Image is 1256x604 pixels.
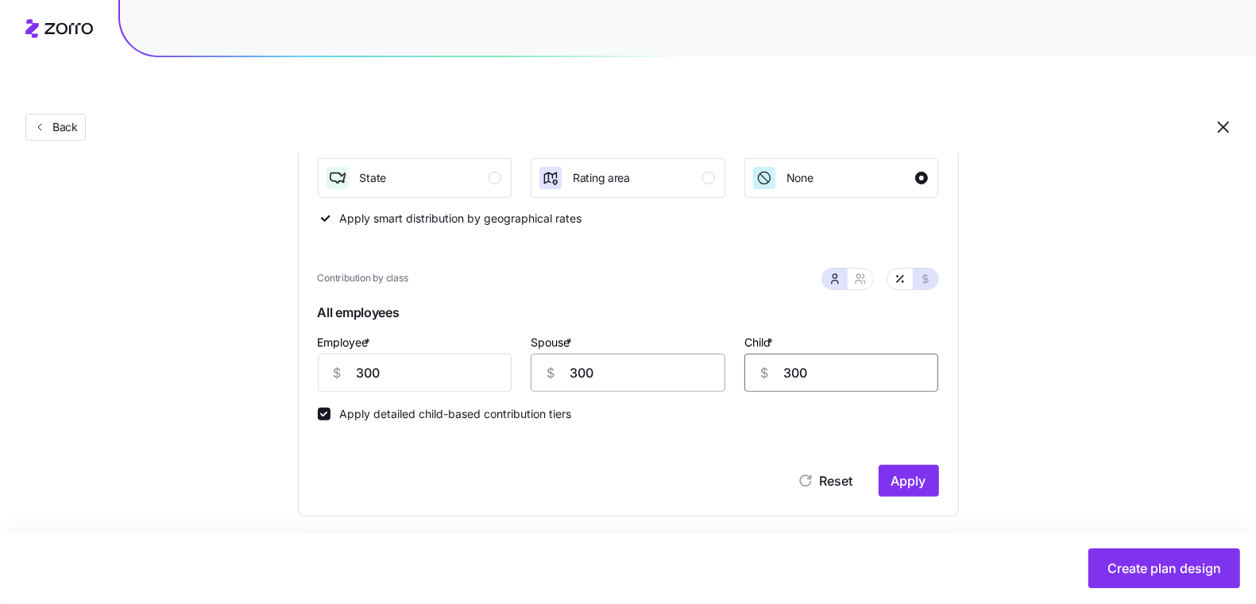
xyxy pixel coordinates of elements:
span: Apply [891,471,926,490]
span: Create plan design [1107,559,1221,578]
span: All employees [318,300,939,332]
label: Employee [318,334,374,351]
span: Back [46,119,78,135]
button: Reset [785,465,866,497]
span: Contribution by class [318,271,408,286]
div: $ [319,354,357,391]
button: Apply [879,465,939,497]
label: Spouse [531,334,575,351]
div: $ [745,354,783,391]
div: $ [531,354,570,391]
button: Create plan design [1088,548,1240,588]
span: Rating area [573,170,630,186]
label: Child [744,334,776,351]
span: None [786,170,814,186]
label: Apply detailed child-based contribution tiers [330,408,572,420]
span: Reset [820,471,853,490]
span: State [360,170,387,186]
button: Back [25,114,86,141]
